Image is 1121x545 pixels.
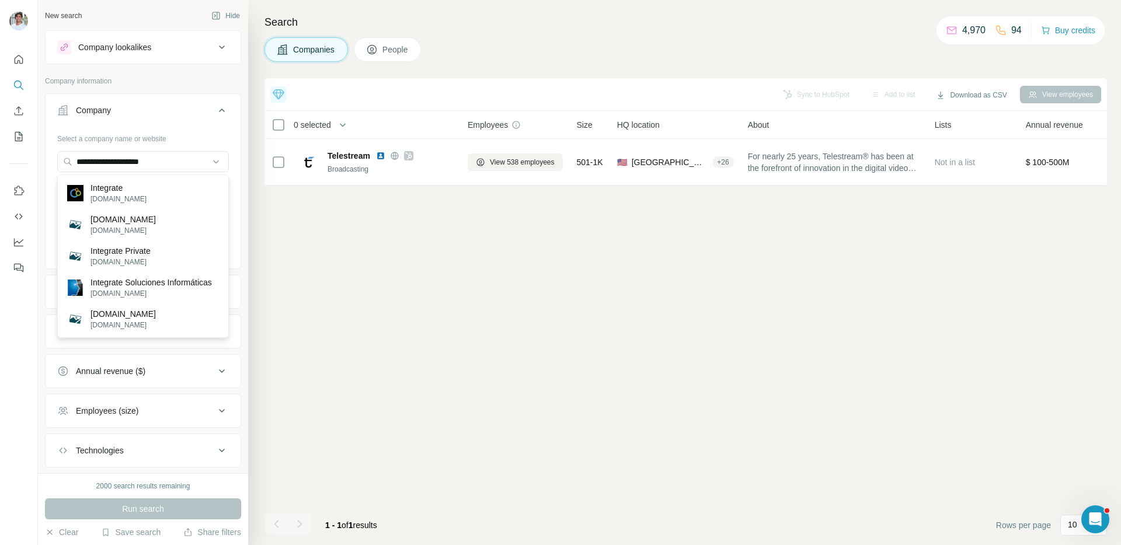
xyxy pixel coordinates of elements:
[293,44,336,55] span: Companies
[46,436,241,464] button: Technologies
[67,216,83,233] img: integrate.com.tw
[328,164,454,174] div: Broadcasting
[45,11,82,21] div: New search
[1026,158,1070,167] span: $ 100-500M
[712,157,733,167] div: + 26
[90,288,212,299] p: [DOMAIN_NAME]
[45,76,241,86] p: Company information
[1081,505,1109,533] iframe: Intercom live chat
[468,153,563,171] button: View 538 employees
[935,119,952,131] span: Lists
[46,357,241,385] button: Annual revenue ($)
[90,225,156,236] p: [DOMAIN_NAME]
[1011,23,1022,37] p: 94
[46,96,241,129] button: Company
[90,182,147,194] p: Integrate
[1026,119,1083,131] span: Annual revenue
[45,526,78,538] button: Clear
[101,526,161,538] button: Save search
[9,49,28,70] button: Quick start
[90,308,156,320] p: [DOMAIN_NAME]
[1068,519,1077,530] p: 10
[67,185,83,201] img: Integrate
[300,153,318,172] img: Logo of Telestream
[78,41,151,53] div: Company lookalikes
[325,520,377,530] span: results
[1041,22,1095,39] button: Buy credits
[46,33,241,61] button: Company lookalikes
[382,44,409,55] span: People
[342,520,349,530] span: of
[325,520,342,530] span: 1 - 1
[468,119,508,131] span: Employees
[935,158,975,167] span: Not in a list
[46,397,241,425] button: Employees (size)
[46,317,241,345] button: HQ location
[76,405,138,417] div: Employees (size)
[67,311,83,327] img: integrate.com.mx
[90,245,151,257] p: Integrate Private
[9,257,28,278] button: Feedback
[577,119,593,131] span: Size
[203,7,248,25] button: Hide
[264,14,1107,30] h4: Search
[76,365,145,377] div: Annual revenue ($)
[76,445,124,456] div: Technologies
[96,481,190,491] div: 2000 search results remaining
[376,151,385,160] img: LinkedIn logo
[46,278,241,306] button: Industry
[632,156,708,168] span: [GEOGRAPHIC_DATA], [US_STATE]
[9,126,28,147] button: My lists
[490,157,555,167] span: View 538 employees
[617,156,627,168] span: 🇺🇸
[90,214,156,225] p: [DOMAIN_NAME]
[328,150,370,162] span: Telestream
[748,151,921,174] span: For nearly 25 years, Telestream® has been at the forefront of innovation in the digital video ind...
[67,248,83,264] img: Integrate Private
[617,119,660,131] span: HQ location
[9,180,28,201] button: Use Surfe on LinkedIn
[67,280,83,296] img: Integrate Soluciones Informáticas
[962,23,986,37] p: 4,970
[928,86,1015,104] button: Download as CSV
[996,519,1051,531] span: Rows per page
[349,520,353,530] span: 1
[9,232,28,253] button: Dashboard
[90,320,156,330] p: [DOMAIN_NAME]
[9,12,28,30] img: Avatar
[90,277,212,288] p: Integrate Soluciones Informáticas
[748,119,770,131] span: About
[9,75,28,96] button: Search
[76,104,111,116] div: Company
[90,257,151,267] p: [DOMAIN_NAME]
[294,119,331,131] span: 0 selected
[57,129,229,144] div: Select a company name or website
[577,156,603,168] span: 501-1K
[9,100,28,121] button: Enrich CSV
[9,206,28,227] button: Use Surfe API
[90,194,147,204] p: [DOMAIN_NAME]
[183,526,241,538] button: Share filters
